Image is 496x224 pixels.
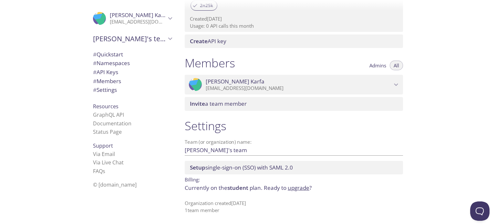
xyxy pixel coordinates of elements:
[93,59,97,67] span: #
[185,184,403,192] p: Currently on the plan.
[93,86,117,93] span: Settings
[185,75,403,95] div: Sohan Karfa
[88,50,177,59] div: Quickstart
[93,159,124,166] a: Via Live Chat
[93,34,166,43] span: [PERSON_NAME]'s team
[93,151,115,158] a: Via Email
[93,181,137,188] span: © [DOMAIN_NAME]
[185,97,403,111] div: Invite a team member
[185,200,403,214] p: Organization created [DATE] 1 team member
[190,100,205,107] span: Invite
[190,164,205,171] span: Setup
[185,34,403,48] div: Create API Key
[185,119,403,133] h1: Settings
[93,128,122,135] a: Status Page
[264,184,312,191] span: Ready to ?
[88,30,177,47] div: Sohan's team
[206,85,392,92] p: [EMAIL_ADDRESS][DOMAIN_NAME]
[93,77,121,85] span: Members
[185,140,252,144] label: Team (or organization) name:
[88,8,177,29] div: Sohan Karfa
[93,142,113,149] span: Support
[93,59,130,67] span: Namespaces
[185,56,235,70] h1: Members
[190,37,208,45] span: Create
[288,184,309,191] a: upgrade
[103,168,105,175] span: s
[93,120,131,127] a: Documentation
[227,184,248,191] span: student
[93,68,118,76] span: API Keys
[110,19,166,25] p: [EMAIL_ADDRESS][DOMAIN_NAME]
[93,51,123,58] span: Quickstart
[93,68,97,76] span: #
[390,61,403,70] button: All
[88,77,177,86] div: Members
[88,85,177,94] div: Team Settings
[93,103,119,110] span: Resources
[93,86,97,93] span: #
[93,51,97,58] span: #
[93,77,97,85] span: #
[88,59,177,68] div: Namespaces
[190,37,226,45] span: API key
[470,201,490,221] iframe: Help Scout Beacon - Open
[190,15,398,22] p: Created [DATE]
[206,78,264,85] span: [PERSON_NAME] Karfa
[185,174,403,184] p: Billing:
[190,23,398,29] p: Usage: 0 API calls this month
[185,161,403,174] div: Setup SSO
[366,61,390,70] button: Admins
[93,111,124,118] a: GraphQL API
[93,168,105,175] a: FAQ
[110,11,169,19] span: [PERSON_NAME] Karfa
[88,68,177,77] div: API Keys
[190,100,247,107] span: a team member
[190,164,293,171] span: single-sign-on (SSO) with SAML 2.0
